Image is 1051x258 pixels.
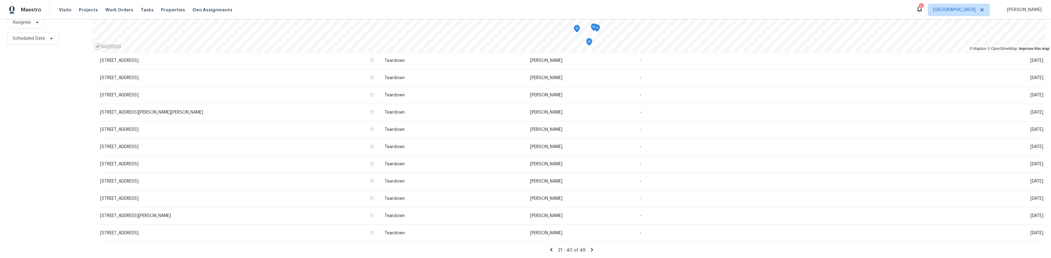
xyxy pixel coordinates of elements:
span: - [640,196,641,201]
span: [PERSON_NAME] [1005,7,1042,13]
a: Mapbox homepage [94,43,121,50]
span: [DATE] [1030,231,1043,235]
span: [DATE] [1030,214,1043,218]
span: [PERSON_NAME] [530,196,562,201]
span: Teardown [385,110,405,115]
span: - [640,58,641,63]
span: [STREET_ADDRESS] [100,93,139,97]
span: Teardown [385,179,405,183]
span: [DATE] [1030,196,1043,201]
button: Copy Address [369,58,375,63]
button: Copy Address [369,196,375,201]
button: Copy Address [369,161,375,167]
span: - [640,214,641,218]
span: [STREET_ADDRESS] [100,76,139,80]
span: [PERSON_NAME] [530,110,562,115]
button: Copy Address [369,230,375,236]
span: - [640,162,641,166]
span: Teardown [385,231,405,235]
span: [DATE] [1030,58,1043,63]
span: [DATE] [1030,93,1043,97]
span: [PERSON_NAME] [530,179,562,183]
span: [DATE] [1030,162,1043,166]
span: - [640,76,641,80]
div: Map marker [586,38,592,48]
a: OpenStreetMap [987,46,1017,51]
span: [DATE] [1030,110,1043,115]
span: Visits [59,7,71,13]
div: Map marker [574,25,580,34]
span: [STREET_ADDRESS][PERSON_NAME][PERSON_NAME] [100,110,203,115]
span: [PERSON_NAME] [530,162,562,166]
span: [PERSON_NAME] [530,58,562,63]
span: [PERSON_NAME] [530,231,562,235]
span: - [640,93,641,97]
button: Copy Address [369,178,375,184]
span: - [640,127,641,132]
span: [STREET_ADDRESS] [100,145,139,149]
span: [GEOGRAPHIC_DATA] [933,7,976,13]
div: Map marker [594,24,600,34]
span: Scheduled Date [13,35,45,42]
span: [PERSON_NAME] [530,76,562,80]
span: [STREET_ADDRESS] [100,231,139,235]
span: Assignee [13,19,31,26]
span: Teardown [385,93,405,97]
button: Copy Address [369,92,375,98]
span: Geo Assignments [192,7,232,13]
span: - [640,179,641,183]
span: Projects [79,7,98,13]
button: Copy Address [369,127,375,132]
button: Copy Address [369,213,375,218]
span: [STREET_ADDRESS] [100,162,139,166]
span: [DATE] [1030,127,1043,132]
span: Teardown [385,58,405,63]
span: [PERSON_NAME] [530,127,562,132]
span: - [640,145,641,149]
span: [DATE] [1030,179,1043,183]
span: [STREET_ADDRESS] [100,179,139,183]
button: Copy Address [369,144,375,149]
span: - [640,110,641,115]
span: Teardown [385,162,405,166]
span: [DATE] [1030,145,1043,149]
span: [STREET_ADDRESS] [100,127,139,132]
span: - [640,231,641,235]
a: Mapbox [969,46,986,51]
span: Maestro [21,7,41,13]
div: Map marker [591,23,597,33]
span: [STREET_ADDRESS] [100,58,139,63]
button: Copy Address [369,75,375,80]
button: Copy Address [369,109,375,115]
span: [PERSON_NAME] [530,93,562,97]
span: [STREET_ADDRESS][PERSON_NAME] [100,214,171,218]
span: Teardown [385,127,405,132]
div: 7 [919,4,923,10]
span: Teardown [385,145,405,149]
span: [DATE] [1030,76,1043,80]
span: Teardown [385,196,405,201]
span: [PERSON_NAME] [530,214,562,218]
span: [PERSON_NAME] [530,145,562,149]
span: Teardown [385,214,405,218]
span: 21 - 40 of 49 [558,248,586,252]
a: Improve this map [1019,46,1049,51]
span: Tasks [141,8,154,12]
span: [STREET_ADDRESS] [100,196,139,201]
span: Teardown [385,76,405,80]
span: Work Orders [105,7,133,13]
span: Properties [161,7,185,13]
